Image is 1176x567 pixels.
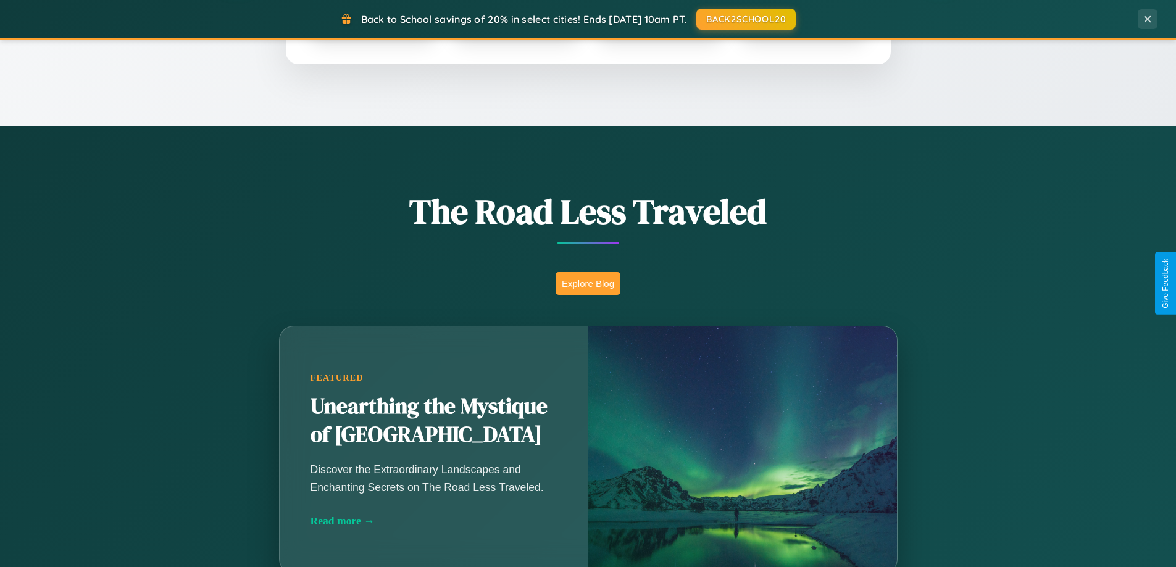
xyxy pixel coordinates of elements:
[311,515,557,528] div: Read more →
[1161,259,1170,308] div: Give Feedback
[311,373,557,383] div: Featured
[311,461,557,495] p: Discover the Extraordinary Landscapes and Enchanting Secrets on The Road Less Traveled.
[218,188,959,235] h1: The Road Less Traveled
[361,13,687,25] span: Back to School savings of 20% in select cities! Ends [DATE] 10am PT.
[311,392,557,449] h2: Unearthing the Mystique of [GEOGRAPHIC_DATA]
[556,272,620,295] button: Explore Blog
[696,9,796,30] button: BACK2SCHOOL20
